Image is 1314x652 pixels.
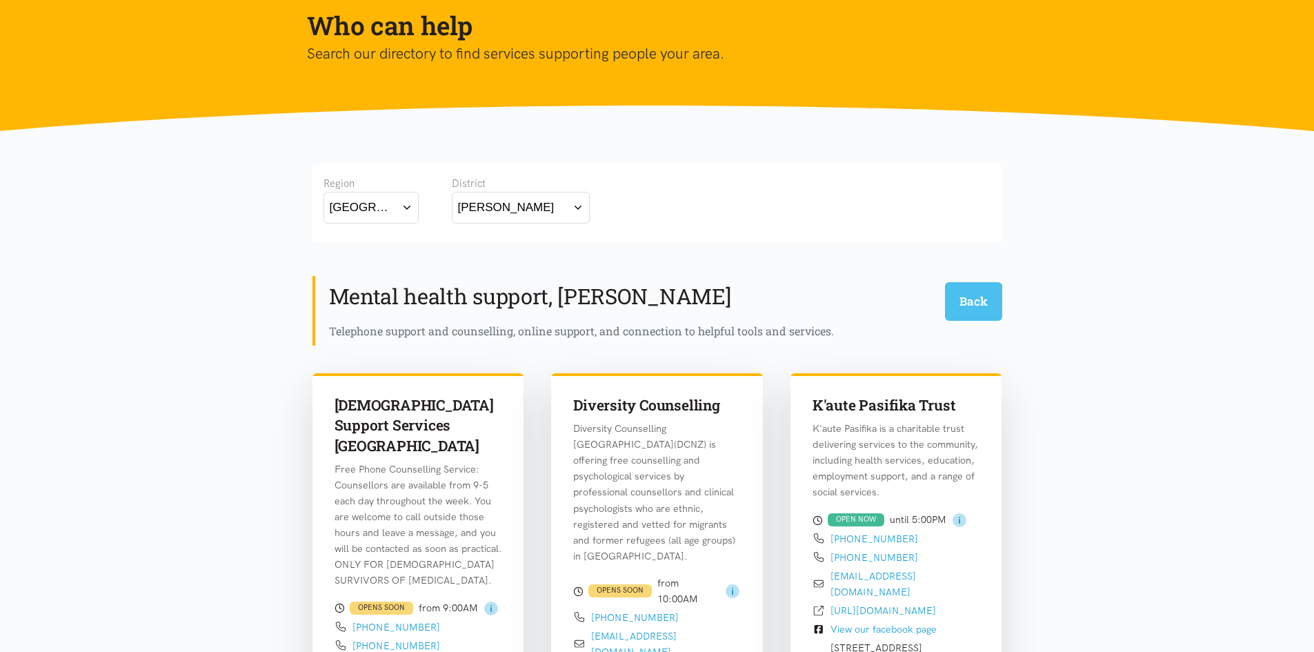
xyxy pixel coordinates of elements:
div: District [452,175,590,192]
div: [PERSON_NAME] [458,198,555,217]
a: [EMAIL_ADDRESS][DOMAIN_NAME] [830,570,916,598]
div: until 5:00PM [813,512,980,528]
a: [PHONE_NUMBER] [352,640,440,652]
button: Back [945,282,1002,320]
div: OPENS SOON [350,602,413,615]
button: [GEOGRAPHIC_DATA] [323,192,419,223]
div: Telephone support and counselling, online support, and connection to helpful tools and services. [329,322,1002,340]
button: [PERSON_NAME] [452,192,590,223]
div: OPEN NOW [828,513,884,526]
a: [PHONE_NUMBER] [830,551,918,564]
a: View our facebook page [830,623,937,635]
h3: K'aute Pasifika Trust [813,395,980,415]
a: [PHONE_NUMBER] [830,533,918,545]
a: [PHONE_NUMBER] [352,621,440,633]
div: [GEOGRAPHIC_DATA] [330,198,396,217]
h3: [DEMOGRAPHIC_DATA] Support Services [GEOGRAPHIC_DATA] [335,395,502,456]
div: Region [323,175,419,192]
div: from 9:00AM [335,600,502,616]
div: OPENS SOON [588,584,652,597]
p: Free Phone Counselling Service: Counsellors are available from 9-5 each day throughout the week. ... [335,462,502,589]
a: [PHONE_NUMBER] [591,611,679,624]
h2: Mental health support, [PERSON_NAME] [329,282,731,311]
h3: Diversity Counselling [573,395,741,415]
h1: Who can help [307,9,986,42]
div: from 10:00AM [573,575,741,607]
p: K'aute Pasifika is a charitable trust delivering services to the community, including health serv... [813,421,980,500]
p: Search our directory to find services supporting people your area. [307,42,986,66]
a: [URL][DOMAIN_NAME] [830,604,936,617]
p: Diversity Counselling [GEOGRAPHIC_DATA](DCNZ) is offering free counselling and psychological serv... [573,421,741,564]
